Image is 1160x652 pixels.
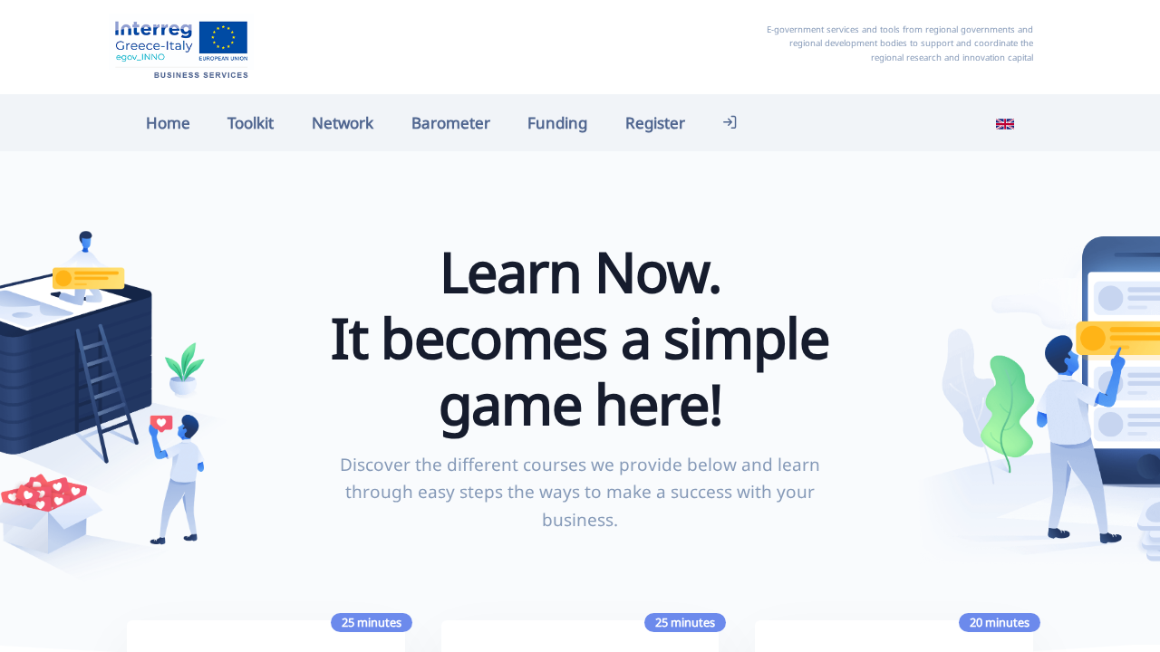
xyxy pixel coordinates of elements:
[508,103,606,142] a: Funding
[209,103,294,142] a: Toolkit
[959,613,1040,632] span: 20 minutes
[331,613,412,632] span: 25 minutes
[392,103,509,142] a: Barometer
[109,14,254,81] img: Home
[127,103,209,142] a: Home
[996,115,1014,133] img: en_flag.svg
[293,103,392,142] a: Network
[324,238,837,437] h1: Learn Now. It becomes a simple game here!
[606,103,704,142] a: Register
[324,451,837,533] p: Discover the different courses we provide below and learn through easy steps the ways to make a s...
[644,613,726,632] span: 25 minutes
